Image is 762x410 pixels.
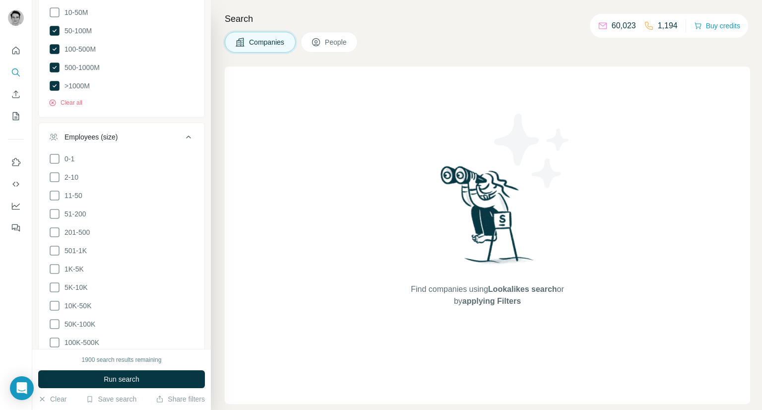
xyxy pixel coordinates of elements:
[61,26,92,36] span: 50-100M
[38,394,66,404] button: Clear
[61,154,74,164] span: 0-1
[8,64,24,81] button: Search
[38,370,205,388] button: Run search
[61,209,86,219] span: 51-200
[8,197,24,215] button: Dashboard
[61,7,88,17] span: 10-50M
[658,20,678,32] p: 1,194
[61,172,78,182] span: 2-10
[8,10,24,26] img: Avatar
[694,19,740,33] button: Buy credits
[8,175,24,193] button: Use Surfe API
[61,191,82,201] span: 11-50
[156,394,205,404] button: Share filters
[408,283,567,307] span: Find companies using or by
[8,153,24,171] button: Use Surfe on LinkedIn
[104,374,139,384] span: Run search
[61,282,88,292] span: 5K-10K
[462,297,521,305] span: applying Filters
[8,219,24,237] button: Feedback
[325,37,348,47] span: People
[61,264,84,274] span: 1K-5K
[61,246,87,256] span: 501-1K
[39,125,204,153] button: Employees (size)
[436,163,539,274] img: Surfe Illustration - Woman searching with binoculars
[49,98,82,107] button: Clear all
[8,85,24,103] button: Enrich CSV
[61,44,96,54] span: 100-500M
[61,81,90,91] span: >1000M
[488,285,557,293] span: Lookalikes search
[488,106,577,196] img: Surfe Illustration - Stars
[61,338,99,347] span: 100K-500K
[61,301,91,311] span: 10K-50K
[82,355,162,364] div: 1900 search results remaining
[249,37,285,47] span: Companies
[8,42,24,60] button: Quick start
[61,63,100,72] span: 500-1000M
[10,376,34,400] div: Open Intercom Messenger
[612,20,636,32] p: 60,023
[8,107,24,125] button: My lists
[61,227,90,237] span: 201-500
[225,12,750,26] h4: Search
[64,132,118,142] div: Employees (size)
[86,394,136,404] button: Save search
[61,319,95,329] span: 50K-100K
